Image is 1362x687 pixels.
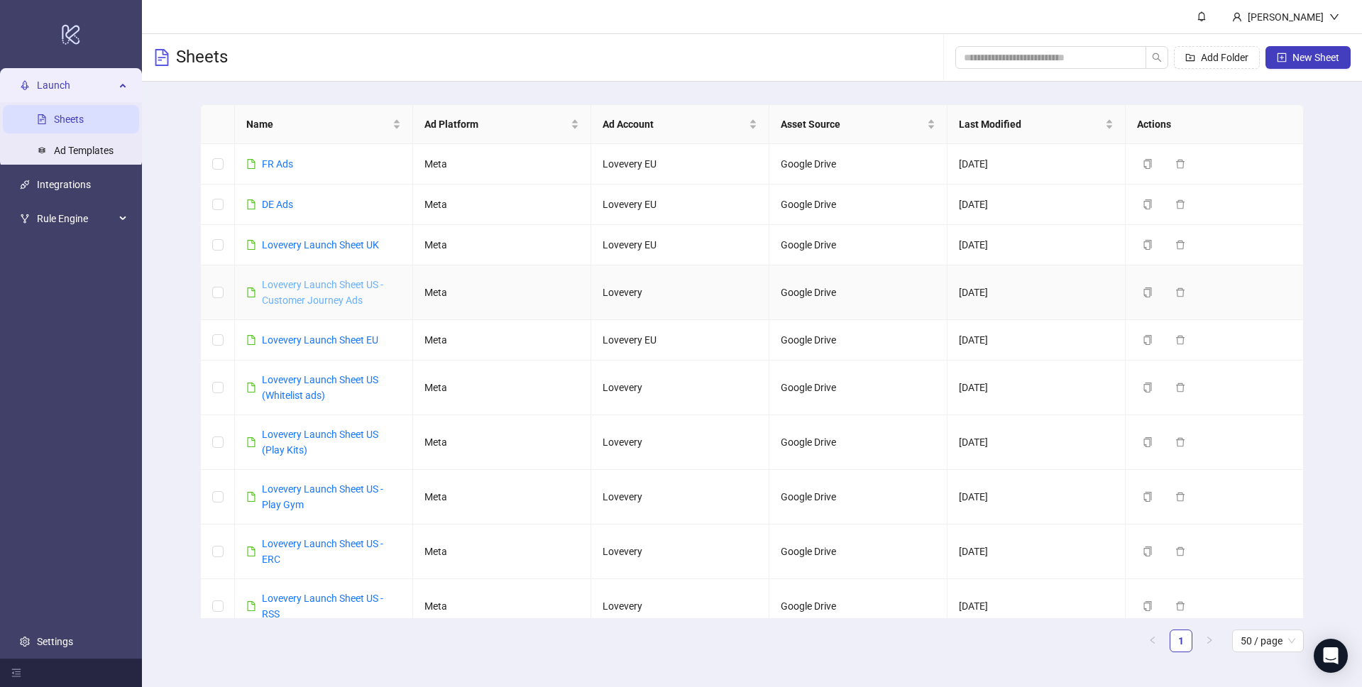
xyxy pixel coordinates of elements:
[262,483,383,510] a: Lovevery Launch Sheet US - Play Gym
[1314,639,1348,673] div: Open Intercom Messenger
[1143,601,1153,611] span: copy
[1143,335,1153,345] span: copy
[948,579,1126,634] td: [DATE]
[424,116,568,132] span: Ad Platform
[246,492,256,502] span: file
[246,437,256,447] span: file
[591,225,769,265] td: Lovevery EU
[769,185,948,225] td: Google Drive
[591,265,769,320] td: Lovevery
[246,116,390,132] span: Name
[591,144,769,185] td: Lovevery EU
[1143,240,1153,250] span: copy
[1175,199,1185,209] span: delete
[769,524,948,579] td: Google Drive
[948,524,1126,579] td: [DATE]
[591,470,769,524] td: Lovevery
[591,524,769,579] td: Lovevery
[1126,105,1304,144] th: Actions
[1241,630,1295,652] span: 50 / page
[246,199,256,209] span: file
[948,470,1126,524] td: [DATE]
[591,415,769,470] td: Lovevery
[1175,287,1185,297] span: delete
[1205,636,1214,644] span: right
[1329,12,1339,22] span: down
[769,225,948,265] td: Google Drive
[37,71,115,99] span: Launch
[413,265,591,320] td: Meta
[262,374,378,401] a: Lovevery Launch Sheet US (Whitelist ads)
[413,579,591,634] td: Meta
[1197,11,1207,21] span: bell
[1143,199,1153,209] span: copy
[948,105,1126,144] th: Last Modified
[1175,159,1185,169] span: delete
[246,240,256,250] span: file
[413,524,591,579] td: Meta
[246,546,256,556] span: file
[262,239,379,251] a: Lovevery Launch Sheet UK
[769,361,948,415] td: Google Drive
[413,185,591,225] td: Meta
[1174,46,1260,69] button: Add Folder
[948,361,1126,415] td: [DATE]
[1143,437,1153,447] span: copy
[948,225,1126,265] td: [DATE]
[262,538,383,565] a: Lovevery Launch Sheet US - ERC
[769,470,948,524] td: Google Drive
[54,114,84,125] a: Sheets
[769,320,948,361] td: Google Drive
[262,199,293,210] a: DE Ads
[1143,492,1153,502] span: copy
[603,116,746,132] span: Ad Account
[413,361,591,415] td: Meta
[1175,492,1185,502] span: delete
[591,105,769,144] th: Ad Account
[1175,437,1185,447] span: delete
[959,116,1102,132] span: Last Modified
[413,470,591,524] td: Meta
[246,159,256,169] span: file
[246,287,256,297] span: file
[948,185,1126,225] td: [DATE]
[1170,630,1192,652] a: 1
[948,320,1126,361] td: [DATE]
[769,105,948,144] th: Asset Source
[1148,636,1157,644] span: left
[413,415,591,470] td: Meta
[1175,601,1185,611] span: delete
[262,429,378,456] a: Lovevery Launch Sheet US (Play Kits)
[246,335,256,345] span: file
[1242,9,1329,25] div: [PERSON_NAME]
[948,265,1126,320] td: [DATE]
[1175,546,1185,556] span: delete
[1143,159,1153,169] span: copy
[1232,630,1304,652] div: Page Size
[769,265,948,320] td: Google Drive
[37,204,115,233] span: Rule Engine
[235,105,413,144] th: Name
[1143,383,1153,392] span: copy
[246,601,256,611] span: file
[1141,630,1164,652] li: Previous Page
[591,361,769,415] td: Lovevery
[1170,630,1192,652] li: 1
[948,144,1126,185] td: [DATE]
[769,415,948,470] td: Google Drive
[1175,240,1185,250] span: delete
[1198,630,1221,652] button: right
[262,279,383,306] a: Lovevery Launch Sheet US - Customer Journey Ads
[54,145,114,156] a: Ad Templates
[781,116,924,132] span: Asset Source
[1143,287,1153,297] span: copy
[1198,630,1221,652] li: Next Page
[413,144,591,185] td: Meta
[1185,53,1195,62] span: folder-add
[1152,53,1162,62] span: search
[1175,383,1185,392] span: delete
[20,80,30,90] span: rocket
[246,383,256,392] span: file
[948,415,1126,470] td: [DATE]
[591,320,769,361] td: Lovevery EU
